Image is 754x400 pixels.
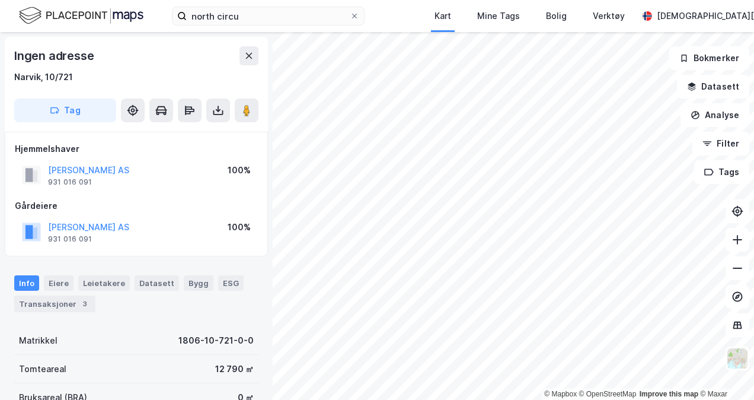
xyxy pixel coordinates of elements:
a: OpenStreetMap [579,390,637,398]
div: 1806-10-721-0-0 [178,334,254,348]
button: Datasett [677,75,749,99]
div: Info [14,275,39,291]
div: ESG [218,275,244,291]
div: Tomteareal [19,362,66,376]
div: Leietakere [78,275,130,291]
button: Tag [14,99,116,122]
div: Bolig [546,9,567,23]
input: Søk på adresse, matrikkel, gårdeiere, leietakere eller personer [187,7,350,25]
a: Improve this map [640,390,698,398]
div: Gårdeiere [15,199,258,213]
button: Tags [694,160,749,184]
div: Datasett [135,275,179,291]
div: 12 790 ㎡ [215,362,254,376]
div: Eiere [44,275,74,291]
div: 100% [228,220,251,234]
iframe: Chat Widget [695,343,754,400]
div: Mine Tags [477,9,520,23]
div: 3 [79,298,91,310]
button: Bokmerker [669,46,749,70]
div: Matrikkel [19,334,57,348]
button: Filter [692,132,749,155]
div: Kart [434,9,451,23]
div: Narvik, 10/721 [14,70,73,84]
div: 931 016 091 [48,234,92,244]
a: Mapbox [544,390,577,398]
div: 100% [228,163,251,177]
div: Hjemmelshaver [15,142,258,156]
div: Bygg [184,275,213,291]
img: logo.f888ab2527a4732fd821a326f86c7f29.svg [19,5,143,26]
div: Verktøy [593,9,625,23]
button: Analyse [680,103,749,127]
div: Ingen adresse [14,46,96,65]
div: Transaksjoner [14,296,95,312]
div: 931 016 091 [48,177,92,187]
